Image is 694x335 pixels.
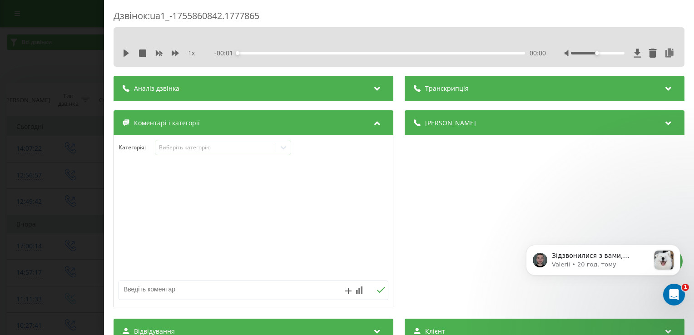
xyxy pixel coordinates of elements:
[134,84,179,93] span: Аналіз дзвінка
[134,118,200,128] span: Коментарі і категорії
[663,284,685,305] iframe: Intercom live chat
[159,144,273,151] div: Виберіть категорію
[682,284,689,291] span: 1
[595,51,599,55] div: Accessibility label
[425,84,469,93] span: Транскрипція
[530,49,546,58] span: 00:00
[188,49,195,58] span: 1 x
[114,10,684,27] div: Дзвінок : ua1_-1755860842.1777865
[214,49,238,58] span: - 00:01
[119,144,155,151] h4: Категорія :
[236,51,239,55] div: Accessibility label
[512,227,694,310] iframe: Intercom notifications повідомлення
[425,118,476,128] span: [PERSON_NAME]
